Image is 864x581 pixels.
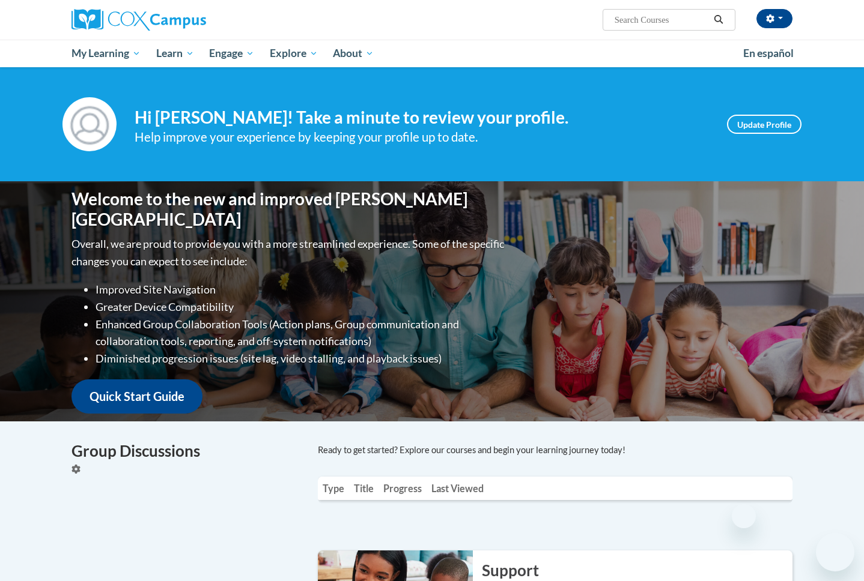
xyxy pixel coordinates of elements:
h2: Support [482,559,793,581]
li: Greater Device Compatibility [96,298,507,316]
h4: Group Discussions [71,439,300,463]
span: My Learning [71,46,141,61]
th: Last Viewed [427,477,488,500]
th: Title [349,477,379,500]
span: About [333,46,374,61]
a: My Learning [64,40,148,67]
span: Explore [270,46,318,61]
iframe: Button to launch messaging window [816,533,854,571]
li: Diminished progression issues (site lag, video stalling, and playback issues) [96,350,507,367]
a: Learn [148,40,202,67]
button: Account Settings [756,9,793,28]
a: Engage [201,40,262,67]
iframe: Close message [732,504,756,528]
li: Improved Site Navigation [96,281,507,298]
a: En español [735,41,802,66]
input: Search Courses [613,13,710,27]
h1: Welcome to the new and improved [PERSON_NAME][GEOGRAPHIC_DATA] [71,189,507,229]
span: Learn [156,46,194,61]
th: Type [318,477,349,500]
a: Cox Campus [71,9,300,31]
a: Quick Start Guide [71,379,202,414]
img: Cox Campus [71,9,206,31]
p: Overall, we are proud to provide you with a more streamlined experience. Some of the specific cha... [71,235,507,270]
a: Explore [262,40,326,67]
h4: Hi [PERSON_NAME]! Take a minute to review your profile. [135,107,709,128]
li: Enhanced Group Collaboration Tools (Action plans, Group communication and collaboration tools, re... [96,316,507,351]
img: Profile Image [62,97,117,151]
div: Help improve your experience by keeping your profile up to date. [135,127,709,147]
a: Update Profile [727,115,802,134]
div: Main menu [53,40,811,67]
a: About [326,40,382,67]
span: En español [743,47,794,59]
th: Progress [379,477,427,500]
span: Engage [209,46,254,61]
button: Search [710,13,728,27]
